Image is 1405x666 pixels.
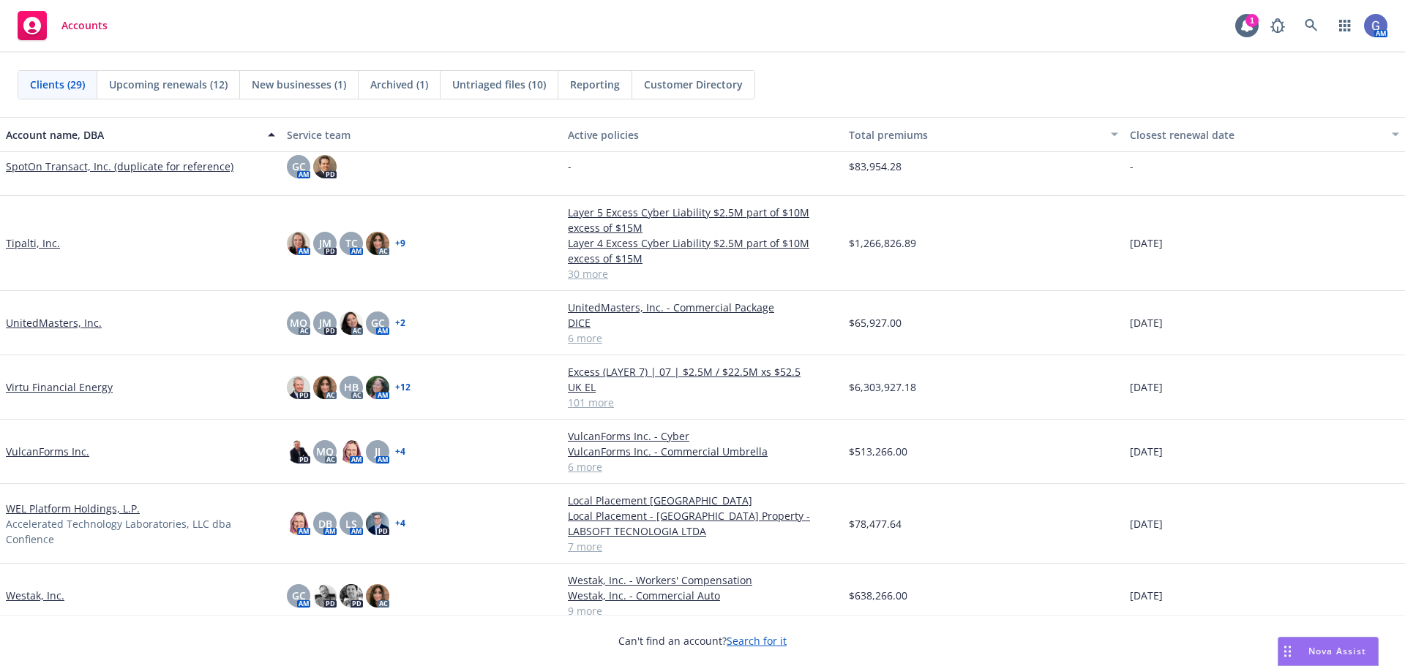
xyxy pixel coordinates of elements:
[568,459,837,474] a: 6 more
[568,493,837,508] a: Local Placement [GEOGRAPHIC_DATA]
[1330,11,1360,40] a: Switch app
[366,512,389,535] img: photo
[345,516,357,531] span: LS
[1130,516,1163,531] span: [DATE]
[395,383,411,392] a: + 12
[395,239,405,248] a: + 9
[568,539,837,554] a: 7 more
[452,77,546,92] span: Untriaged files (10)
[568,603,837,618] a: 9 more
[366,584,389,608] img: photo
[1130,235,1163,251] span: [DATE]
[370,77,428,92] span: Archived (1)
[849,444,907,459] span: $513,266.00
[12,5,113,46] a: Accounts
[1130,127,1383,143] div: Closest renewal date
[6,379,113,395] a: Virtu Financial Energy
[6,588,64,603] a: Westak, Inc.
[6,159,233,174] a: SpotOn Transact, Inc. (duplicate for reference)
[849,315,902,330] span: $65,927.00
[568,428,837,444] a: VulcanForms Inc. - Cyber
[281,117,562,152] button: Service team
[849,235,916,251] span: $1,266,826.89
[366,376,389,399] img: photo
[849,516,902,531] span: $78,477.64
[1130,588,1163,603] span: [DATE]
[1278,637,1379,666] button: Nova Assist
[340,311,363,335] img: photo
[290,315,307,330] span: MQ
[287,512,310,535] img: photo
[345,235,358,251] span: TC
[6,315,102,330] a: UnitedMasters, Inc.
[287,376,310,399] img: photo
[313,584,337,608] img: photo
[1130,315,1163,330] span: [DATE]
[6,444,89,459] a: VulcanForms Inc.
[313,376,337,399] img: photo
[1130,444,1163,459] span: [DATE]
[568,235,837,266] a: Layer 4 Excess Cyber Liability $2.5M part of $10M excess of $15M
[344,379,359,395] span: HB
[568,266,837,281] a: 30 more
[366,232,389,255] img: photo
[568,364,837,379] a: Excess (LAYER 7) | 07 | $2.5M / $22.5M xs $52.5
[618,633,787,648] span: Can't find an account?
[1130,159,1134,174] span: -
[292,159,306,174] span: GC
[292,588,306,603] span: GC
[849,159,902,174] span: $83,954.28
[568,508,837,539] a: Local Placement - [GEOGRAPHIC_DATA] Property - LABSOFT TECNOLOGIA LTDA
[644,77,743,92] span: Customer Directory
[395,519,405,528] a: + 4
[568,444,837,459] a: VulcanForms Inc. - Commercial Umbrella
[1278,637,1297,665] div: Drag to move
[568,379,837,395] a: UK EL
[568,205,837,235] a: Layer 5 Excess Cyber Liability $2.5M part of $10M excess of $15M
[568,300,837,315] a: UnitedMasters, Inc. - Commercial Package
[568,315,837,330] a: DICE
[30,77,85,92] span: Clients (29)
[313,155,337,178] img: photo
[340,584,363,608] img: photo
[1130,379,1163,395] span: [DATE]
[371,315,385,330] span: GC
[395,319,405,328] a: + 2
[319,235,331,251] span: JM
[570,77,620,92] span: Reporting
[316,444,334,459] span: MQ
[61,20,108,31] span: Accounts
[6,127,259,143] div: Account name, DBA
[849,379,916,395] span: $6,303,927.18
[6,516,275,547] span: Accelerated Technology Laboratories, LLC dba Confience
[843,117,1124,152] button: Total premiums
[562,117,843,152] button: Active policies
[287,232,310,255] img: photo
[568,330,837,346] a: 6 more
[568,572,837,588] a: Westak, Inc. - Workers' Compensation
[109,77,228,92] span: Upcoming renewals (12)
[1297,11,1326,40] a: Search
[1308,645,1366,657] span: Nova Assist
[395,447,405,456] a: + 4
[1263,11,1292,40] a: Report a Bug
[375,444,381,459] span: JJ
[849,588,907,603] span: $638,266.00
[287,127,556,143] div: Service team
[1245,14,1259,27] div: 1
[340,440,363,463] img: photo
[568,127,837,143] div: Active policies
[319,315,331,330] span: JM
[287,440,310,463] img: photo
[6,501,140,516] a: WEL Platform Holdings, L.P.
[318,516,332,531] span: DB
[1124,117,1405,152] button: Closest renewal date
[727,634,787,648] a: Search for it
[252,77,346,92] span: New businesses (1)
[849,127,1102,143] div: Total premiums
[568,159,572,174] span: -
